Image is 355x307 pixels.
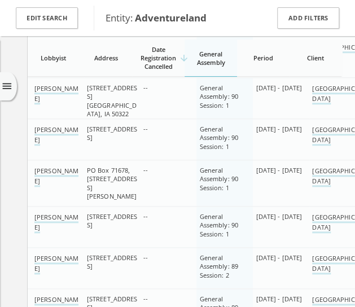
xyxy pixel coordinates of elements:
a: [PERSON_NAME] [34,213,78,233]
span: -- [143,125,147,133]
span: Lobbyist [41,54,66,62]
span: Address [94,54,118,62]
i: arrow_downward [179,53,189,63]
span: [STREET_ADDRESS] [86,212,137,229]
a: [PERSON_NAME] [34,84,78,104]
span: -- [143,295,147,303]
span: Date Registration Cancelled [141,45,176,71]
span: Period [253,54,273,62]
button: Edit Search [16,7,78,29]
b: Adventureland [135,11,207,24]
span: -- [143,212,147,221]
span: General Assembly: 90 Session: 1 [199,166,238,192]
span: General Assembly: 90 Session: 1 [199,84,238,109]
span: [STREET_ADDRESS] [86,253,137,270]
span: General Assembly: 90 Session: 1 [199,125,238,151]
span: General Assembly: 89 Session: 2 [199,253,238,279]
span: General Assembly [196,50,225,67]
span: Client [307,54,324,62]
span: PO Box 71678, [STREET_ADDRESS][PERSON_NAME] [86,166,137,200]
span: [DATE] - [DATE] [256,253,302,262]
a: [PERSON_NAME] [34,254,78,274]
span: [DATE] - [DATE] [256,84,302,92]
button: Add Filters [277,7,339,29]
span: -- [143,166,147,174]
span: [STREET_ADDRESS] [86,125,137,142]
span: -- [143,253,147,262]
i: menu [1,81,13,93]
a: [PERSON_NAME] [34,125,78,146]
span: [DATE] - [DATE] [256,166,302,174]
span: [DATE] - [DATE] [256,212,302,221]
span: Entity: [106,11,207,24]
span: -- [143,84,147,92]
span: [DATE] - [DATE] [256,125,302,133]
span: General Assembly: 90 Session: 1 [199,212,238,238]
span: [DATE] - [DATE] [256,295,302,303]
span: [STREET_ADDRESS] [GEOGRAPHIC_DATA], IA 50322 [86,84,137,118]
a: [PERSON_NAME] [34,166,78,187]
